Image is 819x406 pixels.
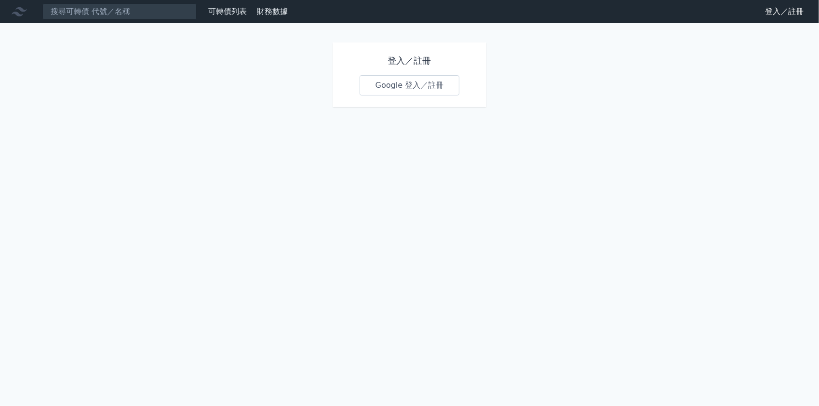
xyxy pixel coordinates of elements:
a: 財務數據 [257,7,288,16]
a: Google 登入／註冊 [360,75,460,95]
h1: 登入／註冊 [360,54,460,68]
a: 可轉債列表 [208,7,247,16]
a: 登入／註冊 [757,4,811,19]
input: 搜尋可轉債 代號／名稱 [42,3,197,20]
